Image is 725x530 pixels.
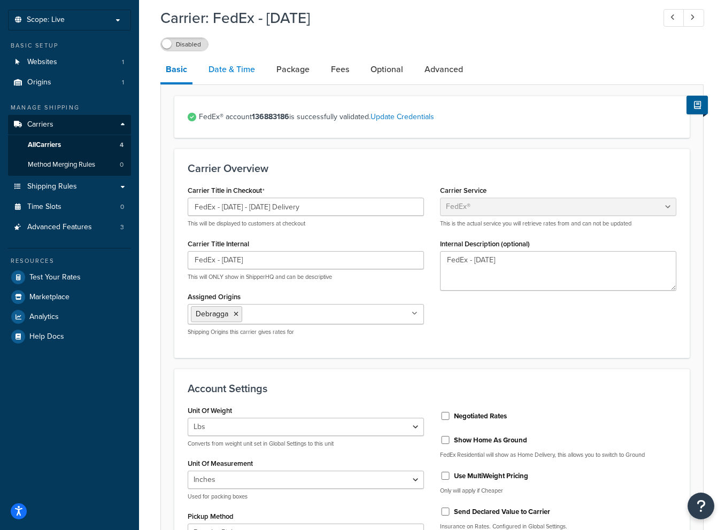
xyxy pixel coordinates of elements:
[188,220,424,228] p: This will be displayed to customers at checkout
[27,202,61,212] span: Time Slots
[8,73,131,92] li: Origins
[122,78,124,87] span: 1
[27,78,51,87] span: Origins
[8,103,131,112] div: Manage Shipping
[252,111,289,122] strong: 136883186
[440,186,487,194] label: Carrier Service
[28,160,95,169] span: Method Merging Rules
[326,57,354,82] a: Fees
[188,328,424,336] p: Shipping Origins this carrier gives rates for
[440,220,676,228] p: This is the actual service you will retrieve rates from and can not be updated
[120,202,124,212] span: 0
[120,141,124,150] span: 4
[27,223,92,232] span: Advanced Features
[8,217,131,237] li: Advanced Features
[188,240,249,248] label: Carrier Title Internal
[371,111,434,122] a: Update Credentials
[8,197,131,217] li: Time Slots
[29,293,70,302] span: Marketplace
[664,9,684,27] a: Previous Record
[188,493,424,501] p: Used for packing boxes
[27,58,57,67] span: Websites
[188,186,265,195] label: Carrier Title in Checkout
[29,332,64,341] span: Help Docs
[8,177,131,197] a: Shipping Rules
[454,411,507,421] label: Negotiated Rates
[8,307,131,326] a: Analytics
[8,41,131,50] div: Basic Setup
[188,293,241,301] label: Assigned Origins
[8,197,131,217] a: Time Slots0
[188,273,424,281] p: This will ONLY show in ShipperHQ and can be descriptive
[120,223,124,232] span: 3
[271,57,315,82] a: Package
[688,493,714,519] button: Open Resource Center
[683,9,704,27] a: Next Record
[203,57,260,82] a: Date & Time
[161,38,208,51] label: Disabled
[188,407,232,415] label: Unit Of Weight
[27,120,53,129] span: Carriers
[454,507,550,517] label: Send Declared Value to Carrier
[8,115,131,176] li: Carriers
[8,327,131,346] a: Help Docs
[687,96,708,114] button: Show Help Docs
[188,383,676,394] h3: Account Settings
[8,135,131,155] a: AllCarriers4
[454,435,527,445] label: Show Home As Ground
[160,7,644,28] h1: Carrier: FedEx - [DATE]
[160,57,192,84] a: Basic
[122,58,124,67] span: 1
[8,115,131,135] a: Carriers
[199,110,676,124] span: FedEx® account is successfully validated.
[440,251,676,291] textarea: FedEx - [DATE]
[440,451,676,459] p: FedEx Residential will show as Home Delivery, this allows you to switch to Ground
[440,487,676,495] p: Only will apply if Cheaper
[8,52,131,72] a: Websites1
[8,155,131,175] li: Method Merging Rules
[419,57,468,82] a: Advanced
[196,308,228,319] span: Debragga
[27,15,65,25] span: Scope: Live
[8,287,131,307] a: Marketplace
[188,162,676,174] h3: Carrier Overview
[8,268,131,287] a: Test Your Rates
[188,440,424,448] p: Converts from weight unit set in Global Settings to this unit
[27,182,77,191] span: Shipping Rules
[120,160,124,169] span: 0
[8,52,131,72] li: Websites
[28,141,61,150] span: All Carriers
[8,256,131,266] div: Resources
[8,217,131,237] a: Advanced Features3
[29,273,81,282] span: Test Your Rates
[29,313,59,322] span: Analytics
[365,57,408,82] a: Optional
[188,512,234,520] label: Pickup Method
[8,73,131,92] a: Origins1
[440,240,530,248] label: Internal Description (optional)
[8,155,131,175] a: Method Merging Rules0
[454,471,528,481] label: Use MultiWeight Pricing
[188,459,253,467] label: Unit Of Measurement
